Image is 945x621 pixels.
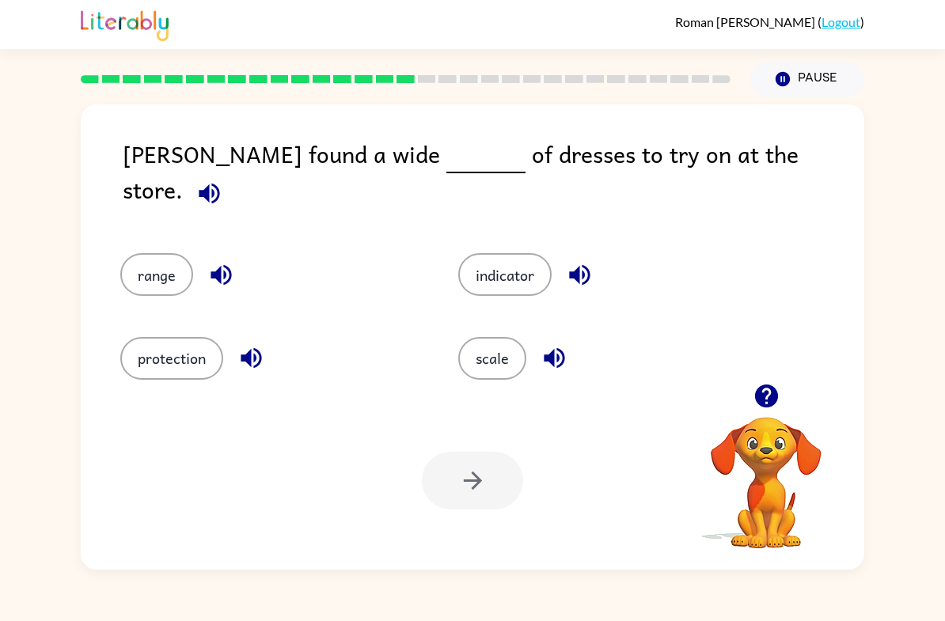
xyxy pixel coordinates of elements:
div: ( ) [675,14,864,29]
img: Literably [81,6,169,41]
a: Logout [822,14,860,29]
span: Roman [PERSON_NAME] [675,14,818,29]
button: range [120,253,193,296]
button: protection [120,337,223,380]
button: Pause [750,61,864,97]
button: scale [458,337,526,380]
div: [PERSON_NAME] found a wide of dresses to try on at the store. [123,136,864,222]
video: Your browser must support playing .mp4 files to use Literably. Please try using another browser. [687,392,845,551]
button: indicator [458,253,552,296]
